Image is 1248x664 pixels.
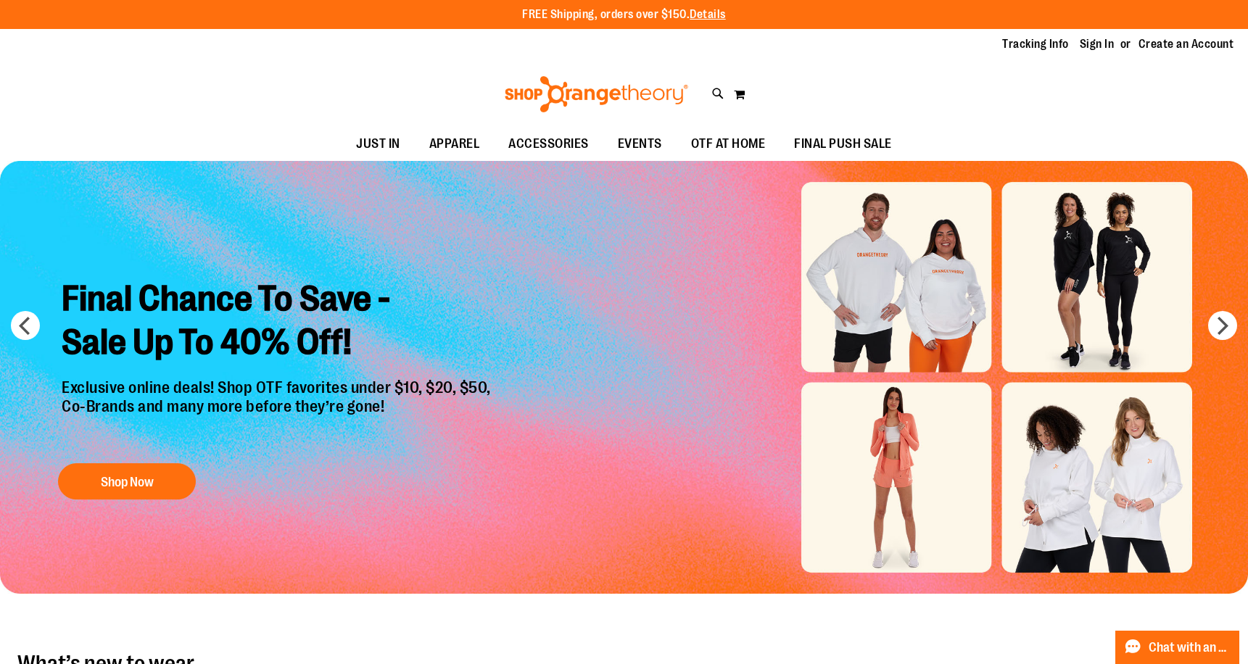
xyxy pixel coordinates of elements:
a: Create an Account [1139,36,1234,52]
a: EVENTS [603,128,677,161]
a: ACCESSORIES [494,128,603,161]
a: JUST IN [342,128,415,161]
span: Chat with an Expert [1149,641,1231,655]
a: FINAL PUSH SALE [780,128,906,161]
img: Shop Orangetheory [503,76,690,112]
a: OTF AT HOME [677,128,780,161]
button: prev [11,311,40,340]
span: APPAREL [429,128,480,160]
span: OTF AT HOME [691,128,766,160]
a: Final Chance To Save -Sale Up To 40% Off! Exclusive online deals! Shop OTF favorites under $10, $... [51,266,505,507]
a: Tracking Info [1002,36,1069,52]
a: Details [690,8,726,21]
a: APPAREL [415,128,495,161]
span: EVENTS [618,128,662,160]
span: FINAL PUSH SALE [794,128,892,160]
a: Sign In [1080,36,1115,52]
h2: Final Chance To Save - Sale Up To 40% Off! [51,266,505,378]
span: ACCESSORIES [508,128,589,160]
button: Shop Now [58,464,196,500]
span: JUST IN [356,128,400,160]
button: next [1208,311,1237,340]
p: FREE Shipping, orders over $150. [522,7,726,23]
p: Exclusive online deals! Shop OTF favorites under $10, $20, $50, Co-Brands and many more before th... [51,378,505,449]
button: Chat with an Expert [1115,631,1240,664]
